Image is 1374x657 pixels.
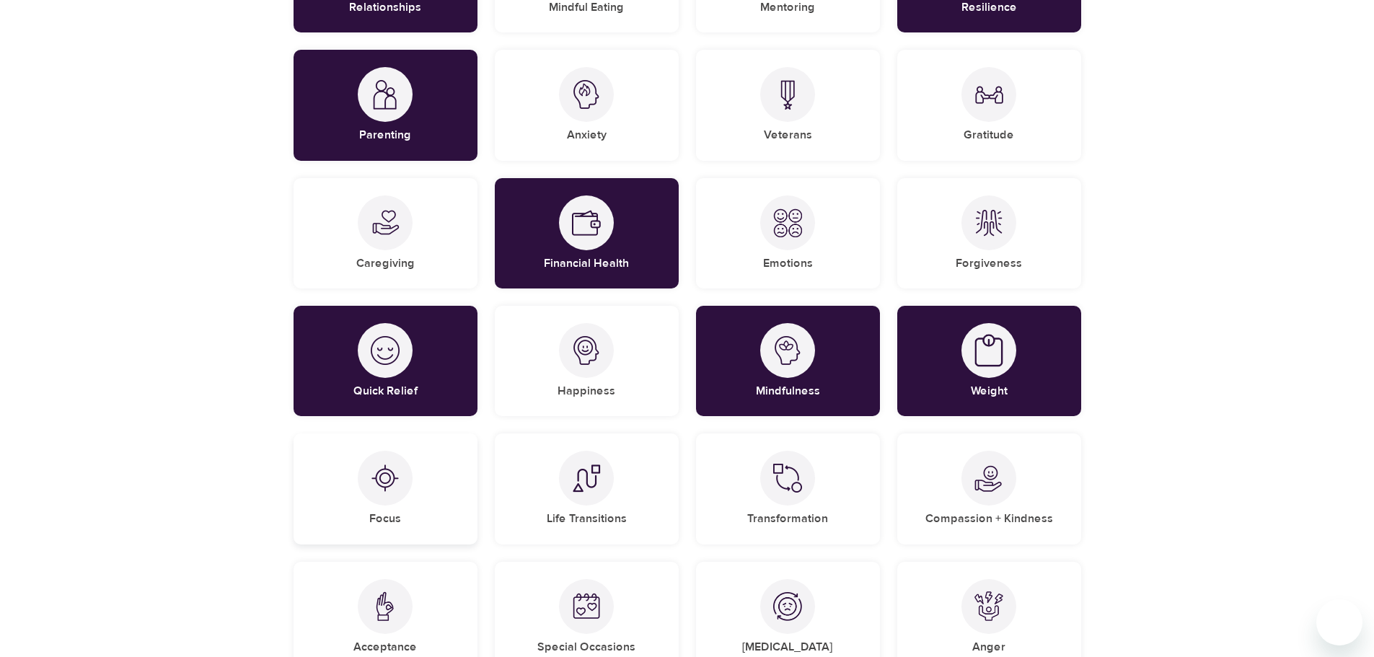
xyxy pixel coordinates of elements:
[974,208,1003,237] img: Forgiveness
[547,511,627,526] h5: Life Transitions
[897,178,1081,288] div: ForgivenessForgiveness
[572,464,601,493] img: Life Transitions
[294,306,477,416] div: Quick ReliefQuick Relief
[763,256,813,271] h5: Emotions
[756,384,820,399] h5: Mindfulness
[971,384,1008,399] h5: Weight
[356,256,415,271] h5: Caregiving
[696,178,880,288] div: EmotionsEmotions
[696,50,880,160] div: VeteransVeterans
[558,384,615,399] h5: Happiness
[773,464,802,493] img: Transformation
[371,208,400,237] img: Caregiving
[371,591,400,621] img: Acceptance
[369,511,401,526] h5: Focus
[972,640,1005,655] h5: Anger
[897,50,1081,160] div: GratitudeGratitude
[495,306,679,416] div: HappinessHappiness
[567,128,607,143] h5: Anxiety
[294,433,477,544] div: FocusFocus
[974,464,1003,493] img: Compassion + Kindness
[974,80,1003,109] img: Gratitude
[773,208,802,237] img: Emotions
[353,640,417,655] h5: Acceptance
[572,208,601,237] img: Financial Health
[773,80,802,110] img: Veterans
[371,80,400,110] img: Parenting
[696,433,880,544] div: TransformationTransformation
[773,336,802,365] img: Mindfulness
[1316,599,1362,645] iframe: Button to launch messaging window
[897,306,1081,416] div: WeightWeight
[773,592,802,621] img: Depression
[974,334,1003,368] img: Weight
[537,640,635,655] h5: Special Occasions
[747,511,828,526] h5: Transformation
[572,336,601,365] img: Happiness
[359,128,411,143] h5: Parenting
[696,306,880,416] div: MindfulnessMindfulness
[371,336,400,365] img: Quick Relief
[742,640,833,655] h5: [MEDICAL_DATA]
[925,511,1053,526] h5: Compassion + Kindness
[964,128,1014,143] h5: Gratitude
[572,80,601,109] img: Anxiety
[294,50,477,160] div: ParentingParenting
[956,256,1022,271] h5: Forgiveness
[974,591,1003,621] img: Anger
[897,433,1081,544] div: Compassion + KindnessCompassion + Kindness
[764,128,812,143] h5: Veterans
[495,433,679,544] div: Life TransitionsLife Transitions
[495,178,679,288] div: Financial HealthFinancial Health
[572,592,601,621] img: Special Occasions
[294,178,477,288] div: CaregivingCaregiving
[544,256,629,271] h5: Financial Health
[371,464,400,493] img: Focus
[495,50,679,160] div: AnxietyAnxiety
[353,384,418,399] h5: Quick Relief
